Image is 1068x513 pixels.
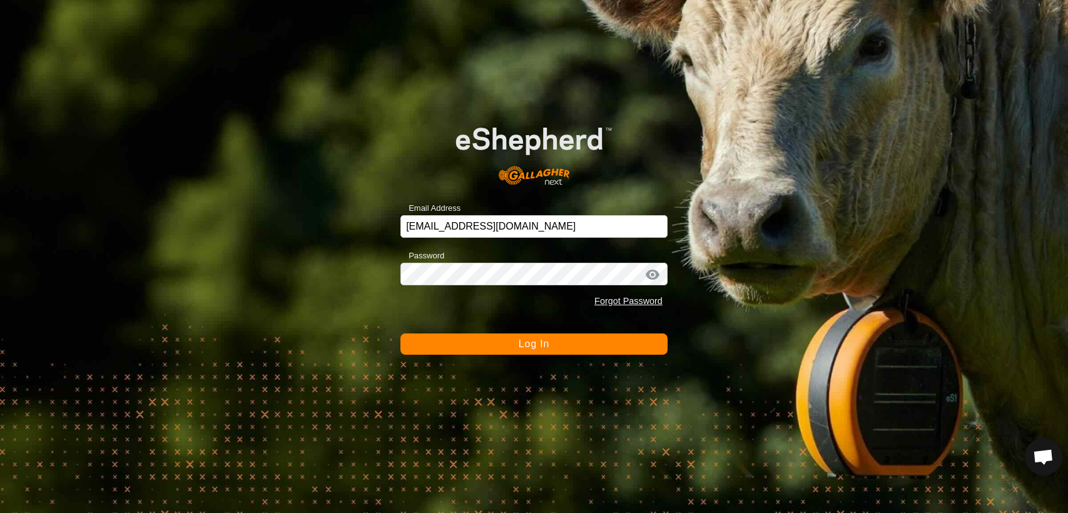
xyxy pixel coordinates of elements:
input: Email Address [400,215,668,238]
label: Password [400,250,444,262]
div: Open chat [1025,438,1062,475]
button: Log In [400,333,668,355]
img: E-shepherd Logo [427,105,641,196]
a: Forgot Password [594,296,663,306]
label: Email Address [400,202,460,215]
span: Log In [519,338,549,349]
